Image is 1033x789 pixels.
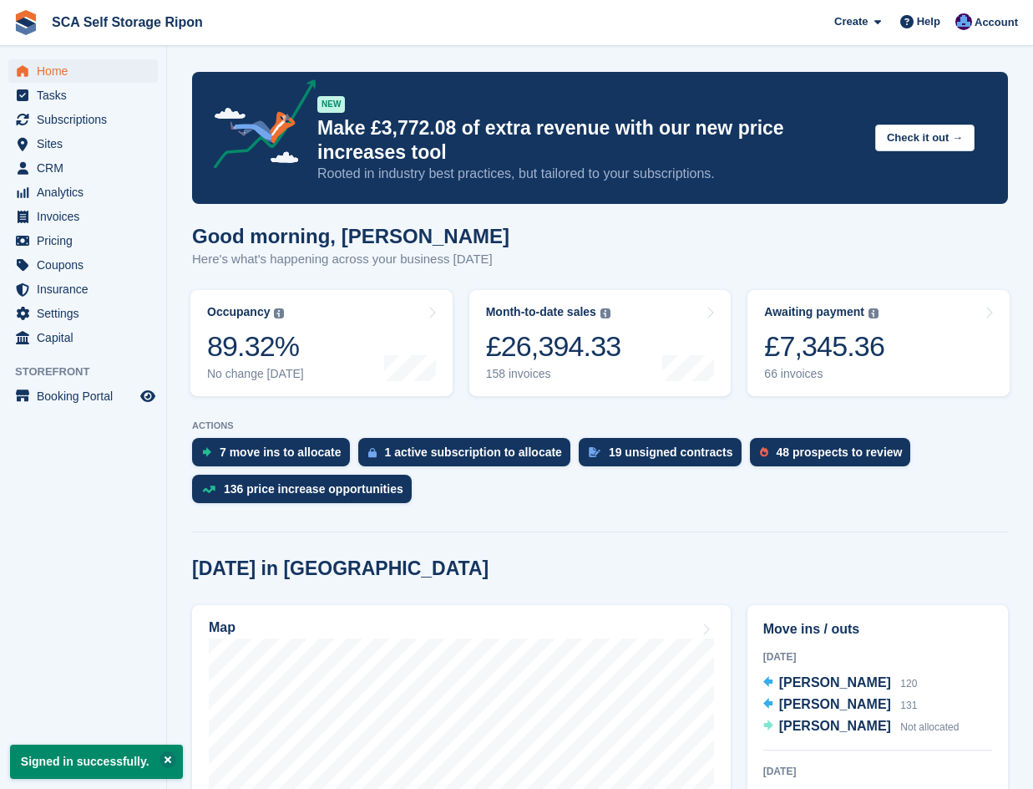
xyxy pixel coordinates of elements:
a: 48 prospects to review [750,438,919,475]
div: Month-to-date sales [486,305,596,319]
span: Capital [37,326,137,349]
a: menu [8,302,158,325]
span: Invoices [37,205,137,228]
h1: Good morning, [PERSON_NAME] [192,225,509,247]
a: menu [8,253,158,277]
span: Help [917,13,940,30]
a: menu [8,156,158,180]
div: No change [DATE] [207,367,304,381]
div: 1 active subscription to allocate [385,445,562,459]
div: 158 invoices [486,367,621,381]
div: Occupancy [207,305,270,319]
span: Not allocated [900,721,959,733]
a: Awaiting payment £7,345.36 66 invoices [747,290,1010,396]
div: £7,345.36 [764,329,884,364]
span: [PERSON_NAME] [779,675,891,690]
a: [PERSON_NAME] 120 [763,673,918,695]
a: menu [8,205,158,228]
a: menu [8,181,158,204]
div: NEW [317,96,345,113]
a: Occupancy 89.32% No change [DATE] [190,290,453,396]
a: menu [8,59,158,83]
h2: [DATE] in [GEOGRAPHIC_DATA] [192,557,489,580]
span: CRM [37,156,137,180]
button: Check it out → [875,125,975,152]
span: Subscriptions [37,108,137,131]
a: 1 active subscription to allocate [358,438,579,475]
a: [PERSON_NAME] Not allocated [763,716,960,738]
span: [PERSON_NAME] [779,719,891,733]
span: Home [37,59,137,83]
a: Month-to-date sales £26,394.33 158 invoices [469,290,732,396]
span: Booking Portal [37,384,137,408]
img: prospect-51fa495bee0391a8d652442698ab0144808aea92771e9ea1ae160a38d050c398.svg [760,447,768,457]
span: Tasks [37,84,137,107]
div: 66 invoices [764,367,884,381]
a: menu [8,384,158,408]
span: Pricing [37,229,137,252]
p: Here's what's happening across your business [DATE] [192,250,509,269]
span: Insurance [37,277,137,301]
p: Rooted in industry best practices, but tailored to your subscriptions. [317,165,862,183]
img: price_increase_opportunities-93ffe204e8149a01c8c9dc8f82e8f89637d9d84a8eef4429ea346261dce0b2c0.svg [202,486,215,493]
p: ACTIONS [192,420,1008,431]
span: Analytics [37,181,137,204]
a: 136 price increase opportunities [192,475,420,512]
img: icon-info-grey-7440780725fd019a000dd9b08b2336e03edf1995a4989e88bcd33f0948082b44.svg [600,308,610,318]
a: menu [8,277,158,301]
div: £26,394.33 [486,329,621,364]
a: menu [8,326,158,349]
a: 19 unsigned contracts [579,438,750,475]
div: Awaiting payment [764,305,864,319]
a: Preview store [138,386,158,406]
h2: Map [209,620,235,635]
a: [PERSON_NAME] 131 [763,695,918,716]
span: Sites [37,132,137,155]
img: icon-info-grey-7440780725fd019a000dd9b08b2336e03edf1995a4989e88bcd33f0948082b44.svg [274,308,284,318]
p: Signed in successfully. [10,745,183,779]
img: price-adjustments-announcement-icon-8257ccfd72463d97f412b2fc003d46551f7dbcb40ab6d574587a9cd5c0d94... [200,79,316,175]
span: 131 [900,700,917,711]
span: [PERSON_NAME] [779,697,891,711]
a: menu [8,229,158,252]
a: SCA Self Storage Ripon [45,8,210,36]
img: move_ins_to_allocate_icon-fdf77a2bb77ea45bf5b3d319d69a93e2d87916cf1d5bf7949dd705db3b84f3ca.svg [202,447,211,457]
div: 19 unsigned contracts [609,445,733,459]
div: [DATE] [763,764,992,779]
a: menu [8,108,158,131]
div: 136 price increase opportunities [224,482,403,496]
p: Make £3,772.08 of extra revenue with our new price increases tool [317,116,862,165]
div: 7 move ins to allocate [220,445,342,459]
div: 48 prospects to review [777,445,903,459]
span: Settings [37,302,137,325]
img: Sarah Race [955,13,972,30]
div: 89.32% [207,329,304,364]
a: menu [8,84,158,107]
span: Create [834,13,868,30]
a: 7 move ins to allocate [192,438,358,475]
img: icon-info-grey-7440780725fd019a000dd9b08b2336e03edf1995a4989e88bcd33f0948082b44.svg [868,308,879,318]
img: stora-icon-8386f47178a22dfd0bd8f6a31ec36ba5ce8667c1dd55bd0f319d3a0aa187defe.svg [13,10,38,35]
img: contract_signature_icon-13c848040528278c33f63329250d36e43548de30e8caae1d1a13099fd9432cc5.svg [589,447,600,457]
a: menu [8,132,158,155]
span: Coupons [37,253,137,277]
span: Storefront [15,364,166,380]
div: [DATE] [763,649,992,664]
h2: Move ins / outs [763,619,992,639]
span: 120 [900,678,917,690]
span: Account [975,14,1018,31]
img: active_subscription_to_allocate_icon-d502201f5373d7db506a760aba3b589e785aa758c864c3986d89f69b8ff3... [368,447,377,458]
